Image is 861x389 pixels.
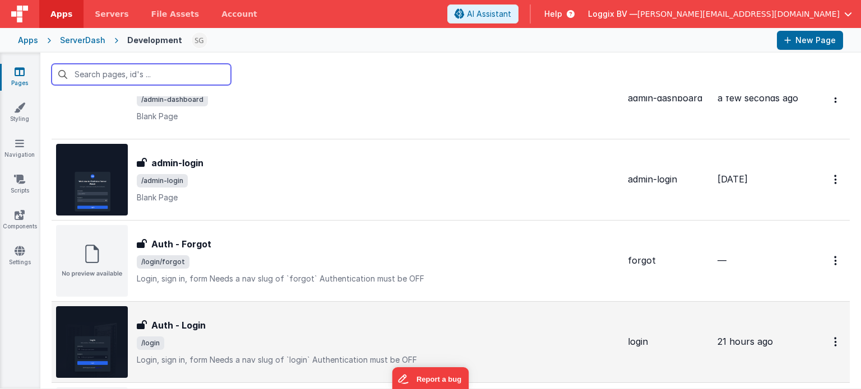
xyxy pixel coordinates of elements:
h3: Auth - Login [151,318,206,332]
span: /login [137,336,164,350]
span: Servers [95,8,128,20]
span: [PERSON_NAME][EMAIL_ADDRESS][DOMAIN_NAME] [637,8,840,20]
span: — [717,255,726,266]
div: Development [127,35,182,46]
span: 21 hours ago [717,336,773,347]
h3: admin-login [151,156,203,170]
p: Login, sign in, form Needs a nav slug of `forgot` Authentication must be OFF [137,273,619,284]
span: Apps [50,8,72,20]
button: Options [827,168,845,191]
span: AI Assistant [467,8,511,20]
div: login [628,335,709,348]
img: 497ae24fd84173162a2d7363e3b2f127 [192,32,207,48]
h3: Auth - Forgot [151,237,211,251]
button: AI Assistant [447,4,519,24]
div: admin-login [628,173,709,186]
span: /admin-dashboard [137,93,208,106]
div: Apps [18,35,38,46]
p: Login, sign in, form Needs a nav slug of `login` Authentication must be OFF [137,354,619,365]
span: a few seconds ago [717,92,798,104]
button: Options [827,87,845,110]
button: Loggix BV — [PERSON_NAME][EMAIL_ADDRESS][DOMAIN_NAME] [588,8,852,20]
p: Blank Page [137,111,619,122]
button: Options [827,330,845,353]
button: New Page [777,31,843,50]
div: forgot [628,254,709,267]
div: ServerDash [60,35,105,46]
p: Blank Page [137,192,619,203]
span: Help [544,8,562,20]
span: Loggix BV — [588,8,637,20]
input: Search pages, id's ... [52,64,231,85]
div: admin-dashboard [628,92,709,105]
span: File Assets [151,8,200,20]
span: /admin-login [137,174,188,188]
button: Options [827,249,845,272]
span: /login/forgot [137,255,189,269]
span: [DATE] [717,174,748,185]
